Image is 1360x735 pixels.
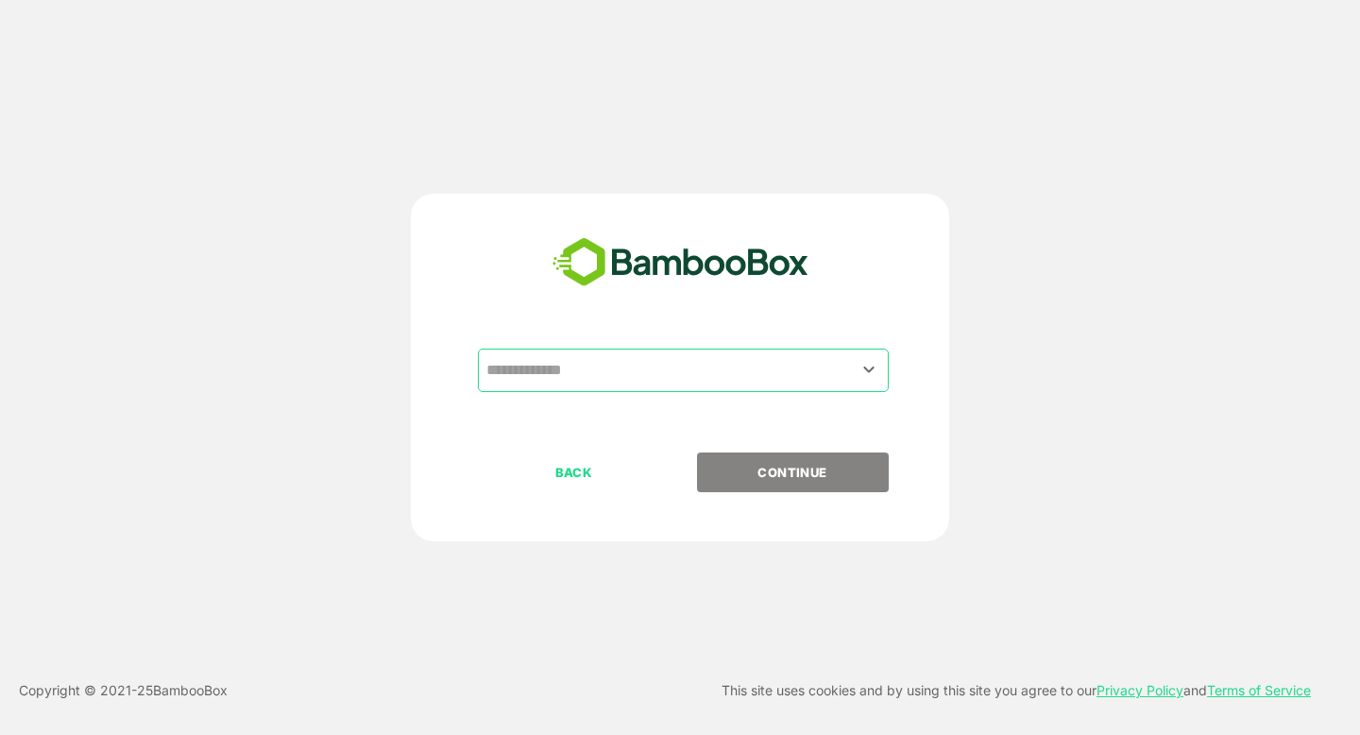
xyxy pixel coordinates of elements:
[857,357,882,383] button: Open
[542,231,819,294] img: bamboobox
[1096,682,1183,698] a: Privacy Policy
[698,462,887,483] p: CONTINUE
[1207,682,1311,698] a: Terms of Service
[722,679,1311,702] p: This site uses cookies and by using this site you agree to our and
[480,462,669,483] p: BACK
[19,679,228,702] p: Copyright © 2021- 25 BambooBox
